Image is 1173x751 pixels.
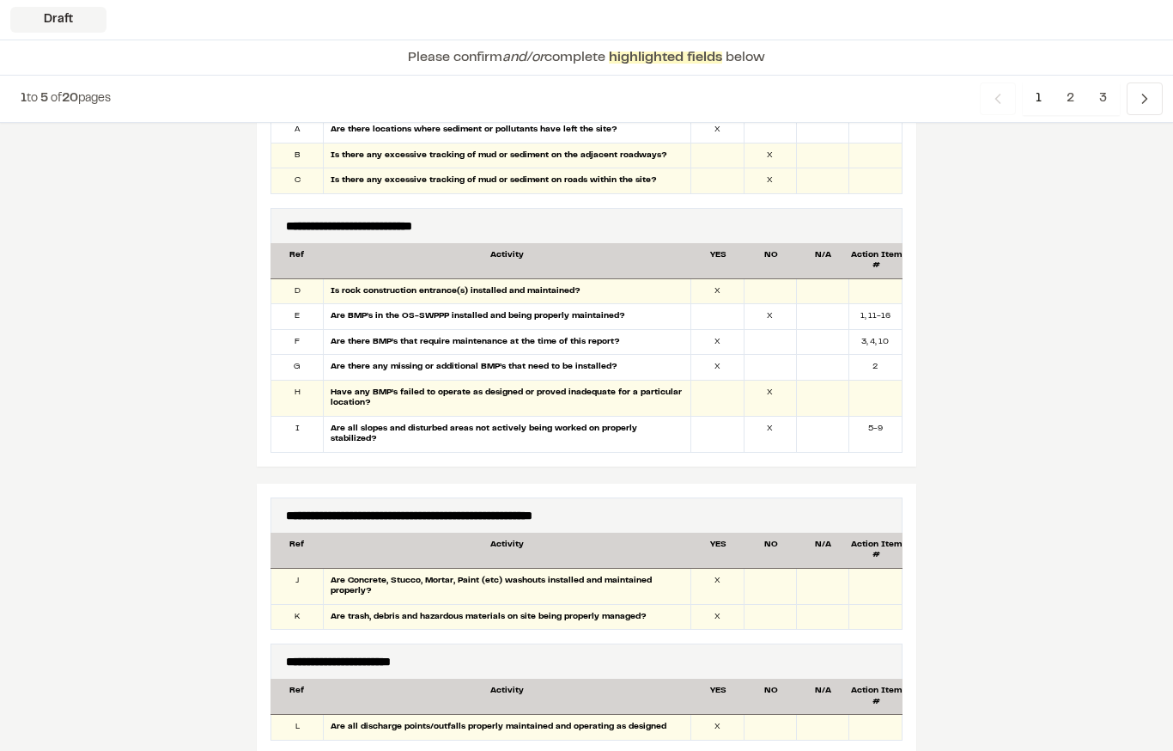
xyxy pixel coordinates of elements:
div: Ref [270,250,323,272]
div: Ref [270,686,323,707]
div: X [691,605,744,630]
div: Are trash, debris and hazardous materials on site being properly managed? [324,605,691,630]
div: NO [745,250,797,272]
div: F [271,330,324,355]
div: Is there any excessive tracking of mud or sediment on roads within the site? [324,168,691,193]
div: Are all discharge points/outfalls properly maintained and operating as designed [324,715,691,740]
div: YES [692,686,745,707]
div: Ref [270,540,323,561]
div: E [271,304,324,329]
div: L [271,715,324,740]
div: N/A [797,250,849,272]
div: Are all slopes and disturbed areas not actively being worked on properly stabilized? [324,417,691,452]
span: 20 [62,94,78,104]
span: 3 [1086,82,1120,115]
div: Are there BMP’s that require maintenance at the time of this report? [324,330,691,355]
div: N/A [797,540,849,561]
div: NO [745,540,797,561]
div: Activity [323,250,691,272]
span: 1 [1023,82,1054,115]
div: X [745,381,797,416]
div: NO [745,686,797,707]
p: Please confirm complete below [408,47,765,68]
div: YES [692,540,745,561]
div: X [691,118,744,143]
div: YES [692,250,745,272]
div: Is there any excessive tracking of mud or sediment on the adjacent roadways? [324,143,691,168]
div: Are BMP’s in the OS-SWPPP installed and being properly maintained? [324,304,691,329]
span: highlighted fields [609,52,722,64]
div: 1, 11-16 [849,304,902,329]
div: I [271,417,324,452]
div: X [691,355,744,380]
p: to of pages [21,89,111,108]
span: 1 [21,94,27,104]
div: X [745,417,797,452]
div: H [271,381,324,416]
div: N/A [797,686,849,707]
div: Action Item # [850,686,903,707]
div: Draft [10,7,106,33]
div: C [271,168,324,193]
div: G [271,355,324,380]
div: X [691,569,744,604]
div: Are Concrete, Stucco, Mortar, Paint (etc) washouts installed and maintained properly? [324,569,691,604]
span: and/or [502,52,544,64]
span: 5 [40,94,48,104]
div: J [271,569,324,604]
div: X [745,304,797,329]
div: Are there locations where sediment or pollutants have left the site? [324,118,691,143]
div: 2 [849,355,902,380]
div: D [271,279,324,304]
div: 5-9 [849,417,902,452]
div: X [691,279,744,304]
div: Is rock construction entrance(s) installed and maintained? [324,279,691,304]
div: Are there any missing or additional BMP’s that need to be installed? [324,355,691,380]
div: X [691,715,744,740]
div: K [271,605,324,630]
div: Activity [323,686,691,707]
div: X [745,143,797,168]
div: 3, 4, 10 [849,330,902,355]
div: Action Item # [850,250,903,272]
div: X [745,168,797,193]
div: Activity [323,540,691,561]
div: X [691,330,744,355]
span: 2 [1054,82,1087,115]
div: B [271,143,324,168]
div: A [271,118,324,143]
nav: Navigation [980,82,1163,115]
div: Have any BMP’s failed to operate as designed or proved inadequate for a particular location? [324,381,691,416]
div: Action Item # [850,540,903,561]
